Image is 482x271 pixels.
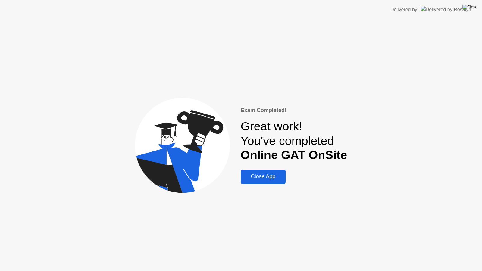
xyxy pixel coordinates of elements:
div: Close App [243,173,284,180]
button: Close App [241,170,286,184]
div: Delivered by [390,6,417,13]
b: Online GAT OnSite [241,148,347,161]
img: Delivered by Rosalyn [421,6,471,13]
img: Close [462,5,477,9]
div: Exam Completed! [241,106,347,114]
div: Great work! You've completed [241,119,347,162]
